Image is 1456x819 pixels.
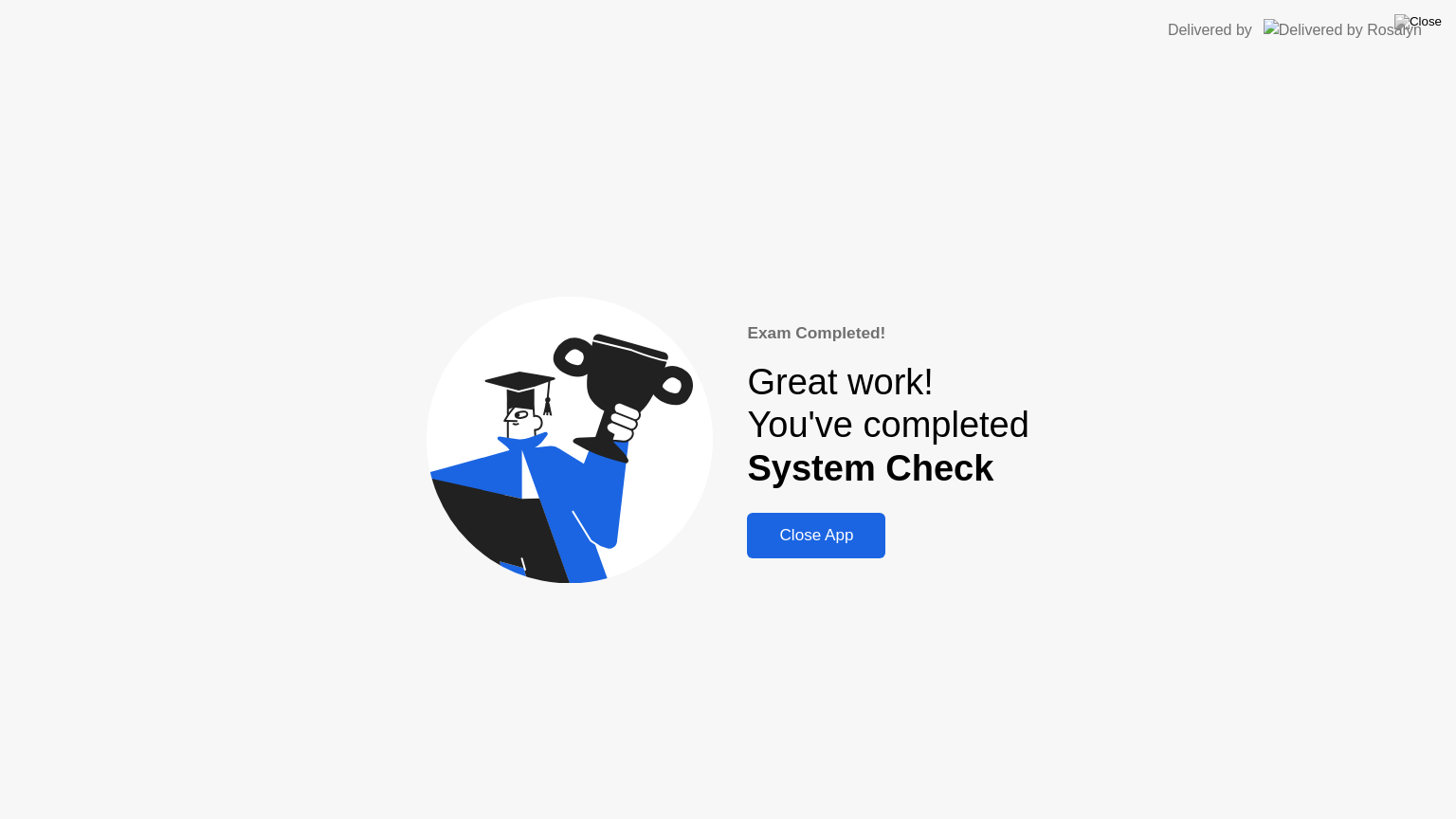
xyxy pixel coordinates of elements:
[747,448,993,488] b: System Check
[1264,19,1422,41] img: Delivered by Rosalyn
[12,8,48,44] button: go back
[747,321,1028,346] div: Exam Completed!
[747,361,1028,491] div: Great work! You've completed
[570,8,606,44] button: Collapse window
[747,513,885,558] button: Close App
[1394,14,1442,29] img: Close
[606,8,640,42] div: Close
[753,526,880,545] div: Close App
[1168,19,1252,42] div: Delivered by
